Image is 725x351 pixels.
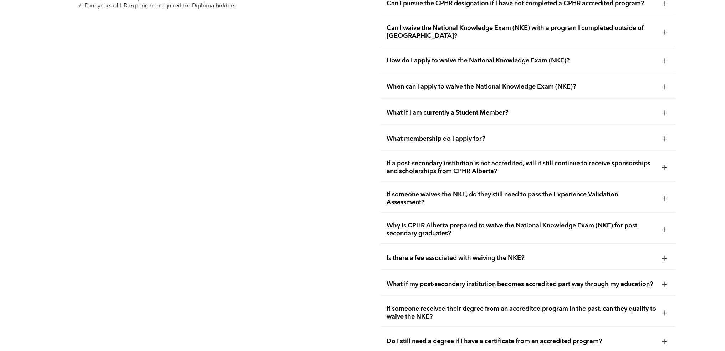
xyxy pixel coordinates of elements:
[387,83,657,91] span: When can I apply to waive the National Knowledge Exam (NKE)?
[387,191,657,206] span: If someone waives the NKE, do they still need to pass the Experience Validation Assessment?
[387,57,657,65] span: How do I apply to waive the National Knowledge Exam (NKE)?
[85,3,235,9] span: Four years of HR experience required for Diploma holders
[387,24,657,40] span: Can I waive the National Knowledge Exam (NKE) with a program I completed outside of [GEOGRAPHIC_D...
[387,109,657,117] span: What if I am currently a Student Member?
[387,305,657,321] span: If someone received their degree from an accredited program in the past, can they qualify to waiv...
[387,337,657,345] span: Do I still need a degree if I have a certificate from an accredited program?
[387,222,657,237] span: Why is CPHR Alberta prepared to waive the National Knowledge Exam (NKE) for post-secondary gradua...
[387,160,657,175] span: If a post-secondary institution is not accredited, will it still continue to receive sponsorships...
[387,254,657,262] span: Is there a fee associated with waiving the NKE?
[387,280,657,288] span: What if my post-secondary institution becomes accredited part way through my education?
[387,135,657,143] span: What membership do I apply for?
